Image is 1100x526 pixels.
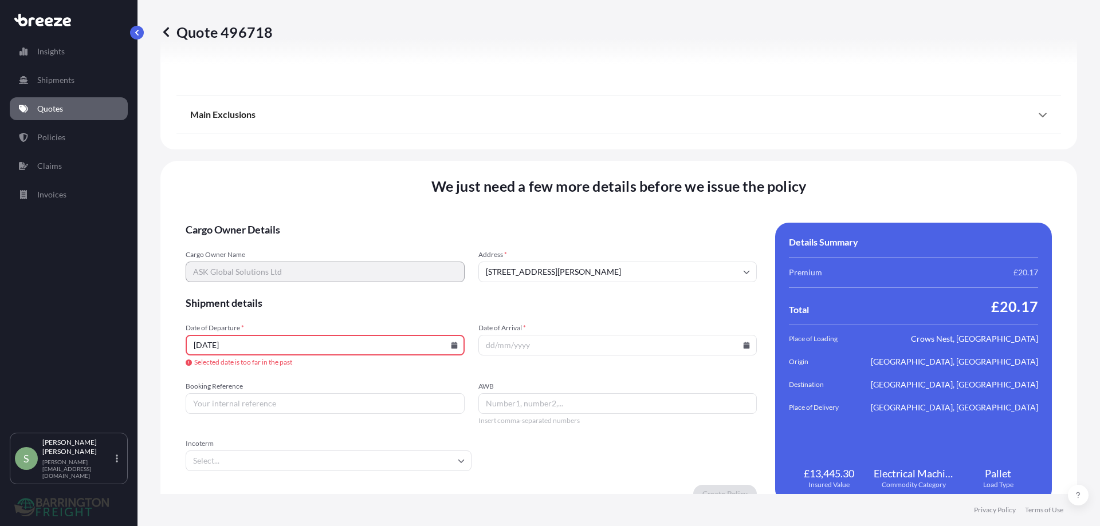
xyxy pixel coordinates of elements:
span: Main Exclusions [190,109,256,120]
span: Date of Arrival [478,323,757,333]
span: Place of Delivery [789,402,853,413]
span: Destination [789,379,853,390]
span: Selected date is too far in the past [186,358,465,367]
p: Policies [37,132,65,143]
input: Your internal reference [186,393,465,414]
span: Electrical Machinery and Equipment [874,466,954,480]
span: [GEOGRAPHIC_DATA], [GEOGRAPHIC_DATA] [871,379,1038,390]
input: dd/mm/yyyy [478,335,757,355]
span: Total [789,304,809,315]
span: Place of Loading [789,333,853,345]
a: Policies [10,126,128,149]
p: Quote 496718 [160,23,273,41]
p: Create Policy [702,488,748,500]
span: Shipment details [186,296,757,310]
span: Details Summary [789,236,858,248]
a: Terms of Use [1025,505,1063,515]
span: Insert comma-separated numbers [478,416,757,425]
span: £20.17 [1013,267,1038,278]
span: Address [478,250,757,259]
span: AWB [478,382,757,391]
p: Claims [37,160,62,172]
a: Shipments [10,69,128,92]
span: Cargo Owner Details [186,223,757,236]
span: [GEOGRAPHIC_DATA], [GEOGRAPHIC_DATA] [871,402,1038,413]
p: [PERSON_NAME][EMAIL_ADDRESS][DOMAIN_NAME] [42,458,113,479]
span: Incoterm [186,439,472,448]
button: Create Policy [693,485,757,503]
span: Commodity Category [882,480,946,489]
span: We just need a few more details before we issue the policy [431,177,807,195]
p: Insights [37,46,65,57]
input: Select... [186,450,472,471]
span: £20.17 [991,297,1038,315]
span: Pallet [985,466,1011,480]
input: Cargo owner address [478,262,757,282]
span: Insured Value [808,480,850,489]
p: Shipments [37,74,74,86]
div: Main Exclusions [190,101,1047,128]
a: Privacy Policy [974,505,1016,515]
input: dd/mm/yyyy [186,335,465,355]
span: Premium [789,267,822,278]
span: Crows Nest, [GEOGRAPHIC_DATA] [911,333,1038,345]
input: Number1, number2,... [478,393,757,414]
p: Invoices [37,189,66,200]
span: Origin [789,356,853,367]
span: Cargo Owner Name [186,250,465,259]
p: [PERSON_NAME] [PERSON_NAME] [42,438,113,456]
span: S [23,453,29,464]
img: organization-logo [14,498,109,516]
span: Load Type [983,480,1013,489]
a: Invoices [10,183,128,206]
span: [GEOGRAPHIC_DATA], [GEOGRAPHIC_DATA] [871,356,1038,367]
span: Booking Reference [186,382,465,391]
span: £13,445.30 [804,466,854,480]
span: Date of Departure [186,323,465,333]
p: Quotes [37,103,63,114]
a: Quotes [10,97,128,120]
a: Claims [10,155,128,177]
a: Insights [10,40,128,63]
